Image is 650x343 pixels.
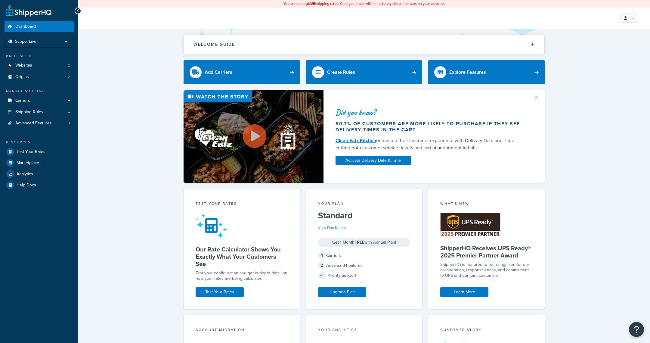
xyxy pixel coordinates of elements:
a: View Plan Details [318,225,346,230]
strong: FREE [354,239,364,245]
a: Clean Eatz Kitchen [336,137,376,144]
a: Websites2 [5,60,74,71]
div: Create Rules [327,68,355,76]
a: Learn More [440,287,488,297]
a: Advanced Features1 [5,118,74,129]
span: Marketplace [17,161,39,166]
div: Priority Support [318,271,410,280]
img: Video thumbnail [184,90,323,183]
a: Upgrade Plan [318,287,366,297]
a: Add Carriers [184,60,300,84]
span: Origins [15,74,29,80]
span: 1 [69,121,70,126]
div: What's New [440,201,533,208]
a: Marketplace [5,157,74,168]
h5: ShipperHQ Receives UPS Ready® 2025 Premier Partner Award [440,245,533,259]
div: Basic Setup [5,54,74,59]
h5: Standard [318,211,410,220]
h5: Our Rate Calculator Shows You Exactly What Your Customers See [196,246,288,267]
h2: Welcome Guide [193,42,235,47]
li: Websites [5,60,74,71]
a: Test Your Rates [196,287,244,297]
a: Analytics [5,169,74,179]
div: Test your configuration and get in-depth detail on how your rates are being calculated. [196,270,288,281]
span: Help Docs [17,183,36,188]
a: Create Rules [306,60,422,84]
a: Test Your Rates [5,146,74,157]
span: 4 [318,252,325,259]
b: LIVE [308,1,315,6]
div: Your Analytics [318,327,410,334]
span: Analytics [17,172,33,177]
div: Advanced Features [318,261,410,270]
span: 2 [68,74,70,80]
span: Advanced Features [15,121,52,126]
a: Explore Features [428,60,545,84]
div: enhanced their customer experience with Delivery Date and Time — cutting both customer service ti... [336,137,526,151]
div: Manage Shipping [5,89,74,94]
a: Origins2 [5,71,74,83]
span: Scope: Live [15,39,36,44]
span: Websites [15,63,32,68]
div: Test your rates [196,201,288,208]
div: Did you know? [336,108,526,117]
li: Advanced Features [5,118,74,129]
div: Add Carriers [205,68,232,76]
div: Your Plan [318,201,410,208]
div: Explore Features [449,68,486,76]
span: 2 [68,63,70,68]
span: Test Your Rates [17,149,45,154]
span: Dashboard [15,24,36,29]
span: 2 [318,262,325,269]
div: Customer Story [440,327,533,334]
div: Resources [5,140,74,145]
div: Account Migration [196,327,288,334]
button: Open Resource Center [629,322,644,337]
span: Carriers [15,98,30,103]
a: Dashboard [5,21,74,32]
a: Shipping Rules [5,107,74,118]
span: Shipping Rules [15,110,43,115]
p: ShipperHQ is honored to be recognized for our collaboration, responsiveness, and commitment to UP... [440,262,533,278]
div: Carriers [318,251,410,260]
li: Origins [5,71,74,83]
a: Carriers [5,95,74,106]
a: Activate Delivery Date & Time [336,156,411,165]
a: Help Docs [5,180,74,191]
div: 60.7% of customers are more likely to purchase if they see delivery times in the cart [336,121,526,133]
div: Get 1 Month with Annual Plan! [318,238,410,247]
button: Welcome Guide [184,35,544,54]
